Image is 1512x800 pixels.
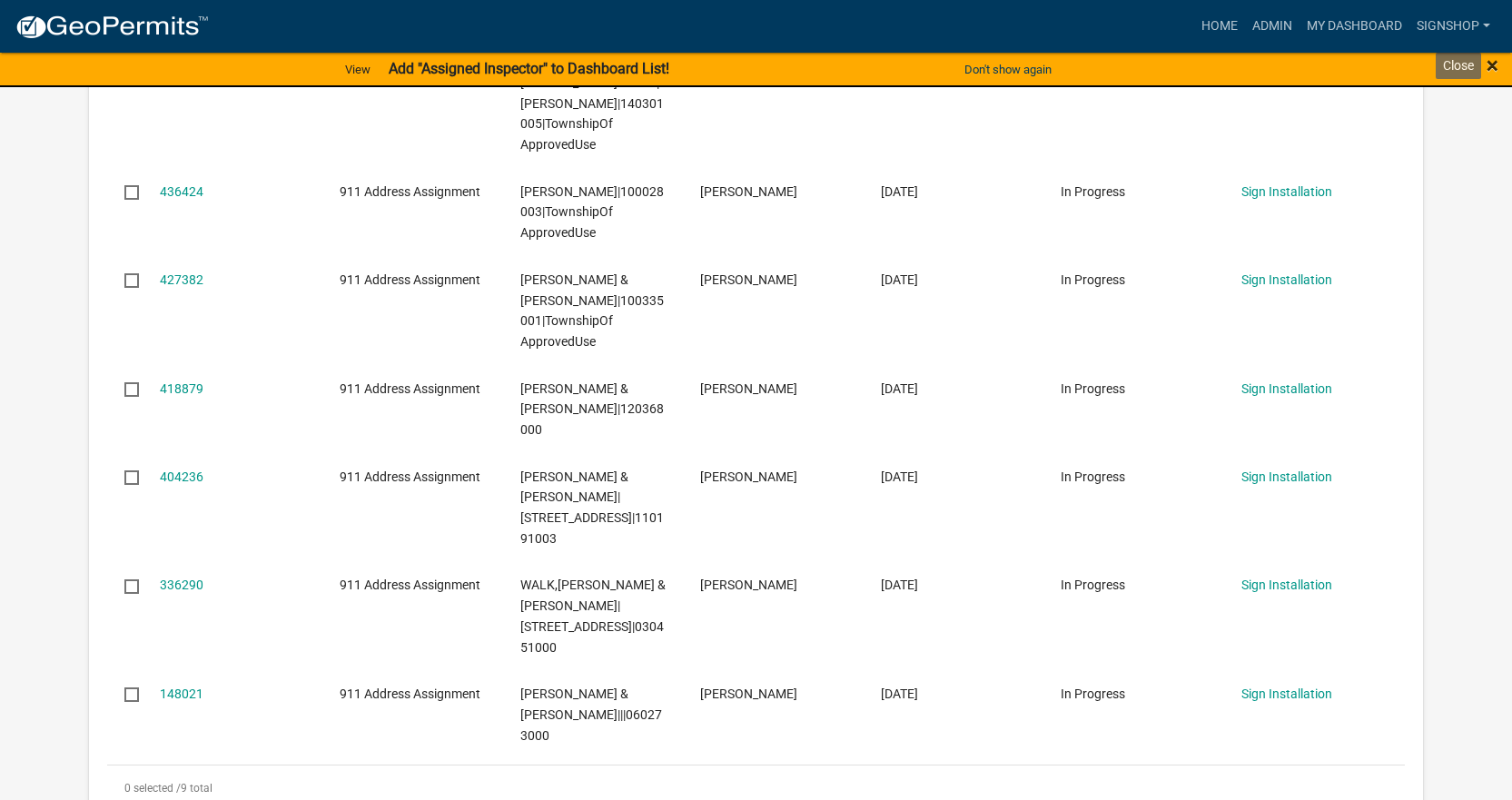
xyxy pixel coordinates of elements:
span: Michelle Burt [700,184,797,199]
span: In Progress [1061,578,1125,592]
strong: Add "Assigned Inspector" to Dashboard List! [389,60,669,77]
span: VOEGEL,KEITH W|100028003|TownshipOf ApprovedUse [520,184,664,241]
div: Close [1436,53,1481,79]
a: View [338,54,378,84]
a: 427382 [160,272,203,287]
span: 911 Address Assignment [340,686,480,701]
span: 05/28/2025 [881,272,918,287]
a: 336290 [160,578,203,592]
span: WALK,DAREN & AMY|12568Green Acres Drive|Caledonia|030451000 [520,578,666,654]
a: Sign Installation [1241,686,1332,701]
span: Amelia Meiners [700,578,797,592]
span: 911 Address Assignment [340,381,480,396]
span: 0 selected / [124,782,181,795]
a: My Dashboard [1300,9,1409,44]
a: Sign Installation [1241,184,1332,199]
span: PITZER, RANDOLPH & SHERRY LEE|120368000 [520,381,664,438]
span: SCHUTTENHELM, LUKE & MIRANDA|100335001|TownshipOf ApprovedUse [520,272,664,349]
span: Amy Sylling [700,686,797,701]
a: 148021 [160,686,203,701]
a: Sign Installation [1241,272,1332,287]
span: 07/07/2023 [881,686,918,701]
span: In Progress [1061,184,1125,199]
span: 911 Address Assignment [340,272,480,287]
span: 911 Address Assignment [340,184,480,199]
span: Amelia Meiners [700,381,797,396]
span: 05/09/2025 [881,381,918,396]
span: In Progress [1061,272,1125,287]
span: WILLIAM & SHARON SQUIRES REV T | KRAIG F SQUIRES|140301005|TownshipOf ApprovedUse [520,54,664,152]
span: In Progress [1061,469,1125,484]
span: SIRES,ANDREW J & SHANNON M|10844Rising Sun Drive|Houston|110191003 [520,469,664,546]
span: In Progress [1061,686,1125,701]
span: 06/16/2025 [881,184,918,199]
button: Close [1487,54,1498,76]
a: Sign Installation [1241,381,1332,396]
button: Don't show again [957,54,1059,84]
a: Sign Installation [1241,578,1332,592]
a: Home [1194,9,1245,44]
span: 04/11/2025 [881,469,918,484]
span: 911 Address Assignment [340,469,480,484]
a: Signshop [1409,9,1497,44]
a: Admin [1245,9,1300,44]
span: In Progress [1061,381,1125,396]
span: CHRISTENSEN,KENT N & EILEEN R|||060273000 [520,686,662,743]
span: 911 Address Assignment [340,578,480,592]
a: Sign Installation [1241,469,1332,484]
span: 11/15/2024 [881,578,918,592]
span: Amelia Meiners [700,272,797,287]
span: Amelia Meiners [700,469,797,484]
a: 436424 [160,184,203,199]
a: 404236 [160,469,203,484]
span: × [1487,53,1498,78]
a: 418879 [160,381,203,396]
